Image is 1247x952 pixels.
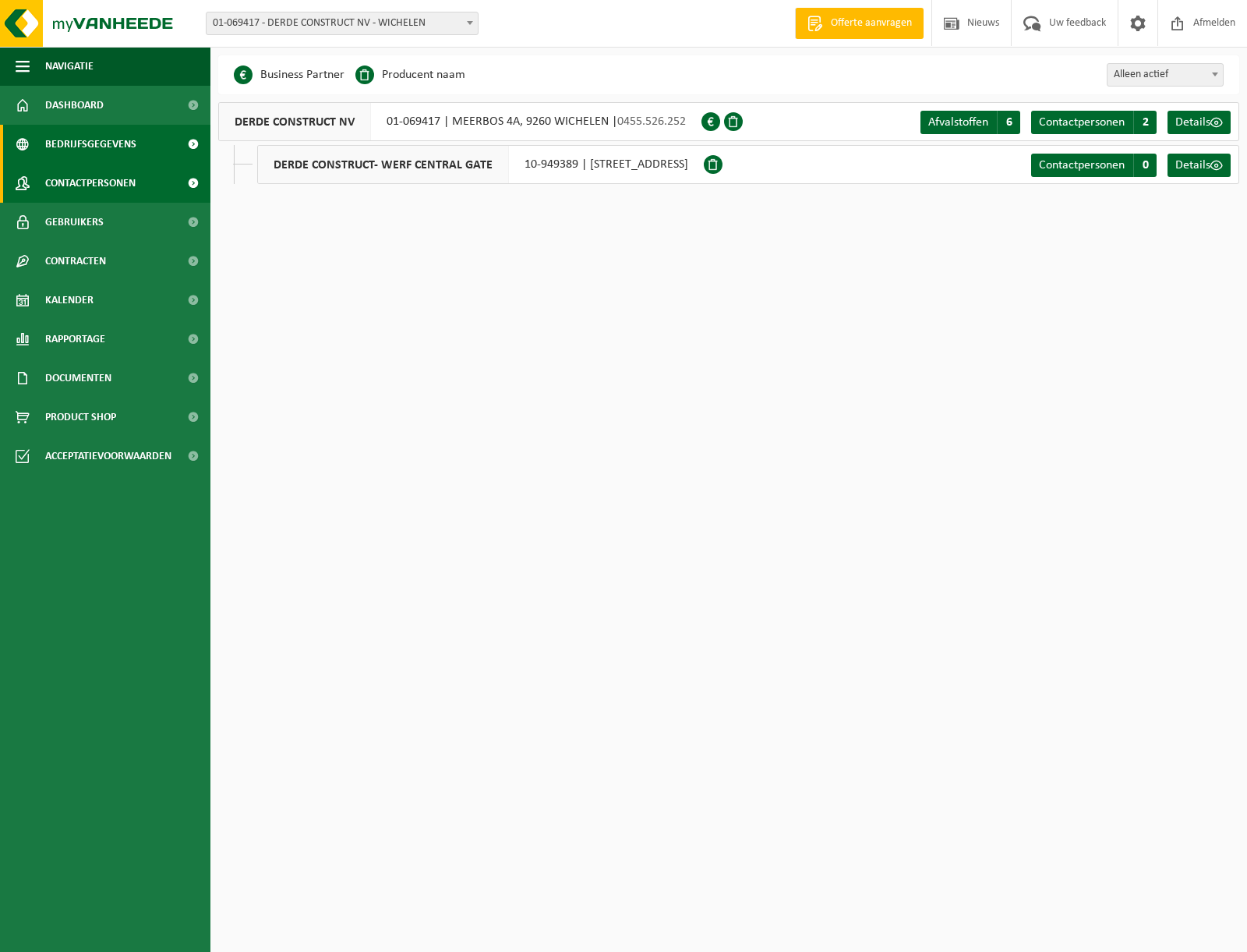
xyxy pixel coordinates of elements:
[45,86,104,125] span: Dashboard
[45,47,94,86] span: Navigatie
[257,145,704,184] div: 10-949389 | [STREET_ADDRESS]
[1168,154,1231,177] a: Details
[218,102,701,141] div: 01-069417 | MEERBOS 4A, 9260 WICHELEN |
[45,398,116,437] span: Product Shop
[1039,159,1125,172] span: Contactpersonen
[1107,64,1223,86] span: Alleen actief
[1175,159,1210,172] span: Details
[1175,116,1210,129] span: Details
[997,111,1020,134] span: 6
[795,8,924,39] a: Offerte aanvragen
[1168,111,1231,134] a: Details
[207,12,478,34] span: 01-069417 - DERDE CONSTRUCT NV - WICHELEN
[45,437,171,476] span: Acceptatievoorwaarden
[258,146,509,183] span: DERDE CONSTRUCT- WERF CENTRAL GATE
[45,359,111,398] span: Documenten
[920,111,1020,134] a: Afvalstoffen 6
[1133,154,1157,177] span: 0
[1133,111,1157,134] span: 2
[45,242,106,281] span: Contracten
[827,16,916,31] span: Offerte aanvragen
[45,164,136,203] span: Contactpersonen
[355,63,465,87] li: Producent naam
[45,203,104,242] span: Gebruikers
[1107,63,1224,87] span: Alleen actief
[45,281,94,320] span: Kalender
[1039,116,1125,129] span: Contactpersonen
[45,320,105,359] span: Rapportage
[617,115,686,128] span: 0455.526.252
[234,63,344,87] li: Business Partner
[1031,111,1157,134] a: Contactpersonen 2
[206,12,479,35] span: 01-069417 - DERDE CONSTRUCT NV - WICHELEN
[928,116,988,129] span: Afvalstoffen
[1031,154,1157,177] a: Contactpersonen 0
[219,103,371,140] span: DERDE CONSTRUCT NV
[45,125,136,164] span: Bedrijfsgegevens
